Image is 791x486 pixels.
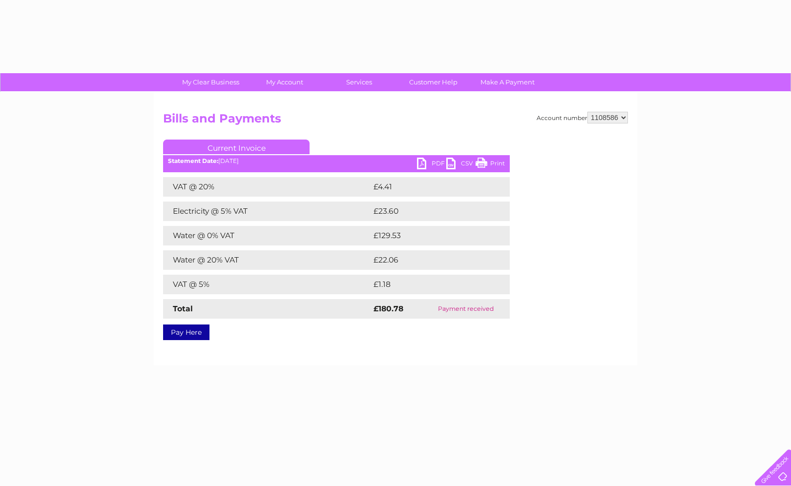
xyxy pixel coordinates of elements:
[163,158,510,164] div: [DATE]
[163,226,371,245] td: Water @ 0% VAT
[393,73,474,91] a: Customer Help
[467,73,548,91] a: Make A Payment
[421,299,510,319] td: Payment received
[371,226,492,245] td: £129.53
[163,112,628,130] h2: Bills and Payments
[371,250,490,270] td: £22.06
[170,73,251,91] a: My Clear Business
[446,158,476,172] a: CSV
[417,158,446,172] a: PDF
[319,73,399,91] a: Services
[476,158,505,172] a: Print
[163,177,371,197] td: VAT @ 20%
[163,202,371,221] td: Electricity @ 5% VAT
[163,275,371,294] td: VAT @ 5%
[173,304,193,313] strong: Total
[371,177,486,197] td: £4.41
[163,250,371,270] td: Water @ 20% VAT
[163,140,310,154] a: Current Invoice
[245,73,325,91] a: My Account
[371,202,490,221] td: £23.60
[163,324,209,340] a: Pay Here
[374,304,403,313] strong: £180.78
[537,112,628,123] div: Account number
[168,157,218,164] b: Statement Date:
[371,275,484,294] td: £1.18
